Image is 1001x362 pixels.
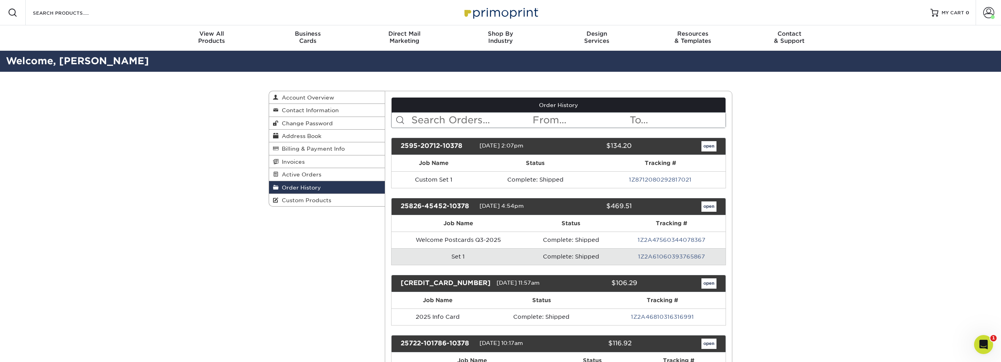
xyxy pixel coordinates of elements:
th: Tracking # [595,155,726,171]
img: Primoprint [461,4,540,21]
input: From... [532,113,628,128]
a: Order History [392,98,726,113]
div: 25722-101786-10378 [395,339,479,349]
span: Contact [741,30,837,37]
span: Address Book [279,133,321,139]
a: View AllProducts [164,25,260,51]
div: Services [548,30,645,44]
td: Custom Set 1 [392,171,476,188]
span: Resources [645,30,741,37]
span: Shop By [453,30,549,37]
span: 0 [966,10,969,15]
a: DesignServices [548,25,645,51]
td: Complete: Shipped [484,308,599,325]
div: 25826-45452-10378 [395,201,479,212]
div: Cards [260,30,356,44]
td: Complete: Shipped [525,248,617,265]
div: $116.92 [552,339,637,349]
a: 1Z2A47560344078367 [638,237,705,243]
a: Order History [269,181,385,194]
span: Invoices [279,159,305,165]
a: open [701,339,716,349]
span: Account Overview [279,94,334,101]
iframe: Intercom live chat [974,335,993,354]
span: Design [548,30,645,37]
th: Job Name [392,292,484,308]
th: Job Name [392,215,525,232]
a: Shop ByIndustry [453,25,549,51]
td: Welcome Postcards Q3-2025 [392,232,525,248]
div: $106.29 [564,278,643,289]
span: Active Orders [279,171,321,178]
a: 1Z8712080292817021 [629,176,692,183]
a: Contact& Support [741,25,837,51]
div: $469.51 [552,201,637,212]
a: Change Password [269,117,385,130]
span: [DATE] 4:54pm [479,203,524,209]
a: Billing & Payment Info [269,142,385,155]
th: Tracking # [599,292,726,308]
span: Billing & Payment Info [279,146,345,152]
a: Address Book [269,130,385,142]
a: 1Z2A46810316316991 [631,314,694,320]
span: [DATE] 2:07pm [479,142,523,149]
td: Complete: Shipped [476,171,595,188]
a: Direct MailMarketing [356,25,453,51]
a: open [701,201,716,212]
a: Custom Products [269,194,385,206]
a: open [701,141,716,151]
div: 2595-20712-10378 [395,141,479,151]
span: Contact Information [279,107,339,113]
a: 1Z2A61060393765867 [638,253,705,260]
span: [DATE] 11:57am [497,280,540,286]
span: 1 [990,335,997,341]
div: Marketing [356,30,453,44]
a: BusinessCards [260,25,356,51]
td: 2025 Info Card [392,308,484,325]
a: open [701,278,716,289]
span: Business [260,30,356,37]
th: Status [484,292,599,308]
div: Products [164,30,260,44]
input: To... [629,113,726,128]
th: Status [476,155,595,171]
a: Resources& Templates [645,25,741,51]
div: [CREDIT_CARD_NUMBER] [395,278,497,289]
a: Active Orders [269,168,385,181]
div: $134.20 [552,141,637,151]
span: View All [164,30,260,37]
a: Account Overview [269,91,385,104]
span: Order History [279,184,321,191]
th: Job Name [392,155,476,171]
a: Invoices [269,155,385,168]
span: Change Password [279,120,333,126]
td: Complete: Shipped [525,232,617,248]
input: SEARCH PRODUCTS..... [32,8,109,17]
span: Direct Mail [356,30,453,37]
span: Custom Products [279,197,331,203]
span: MY CART [942,10,964,16]
div: & Templates [645,30,741,44]
span: [DATE] 10:17am [479,340,523,346]
a: Contact Information [269,104,385,117]
div: Industry [453,30,549,44]
input: Search Orders... [411,113,532,128]
td: Set 1 [392,248,525,265]
th: Status [525,215,617,232]
th: Tracking # [617,215,726,232]
div: & Support [741,30,837,44]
